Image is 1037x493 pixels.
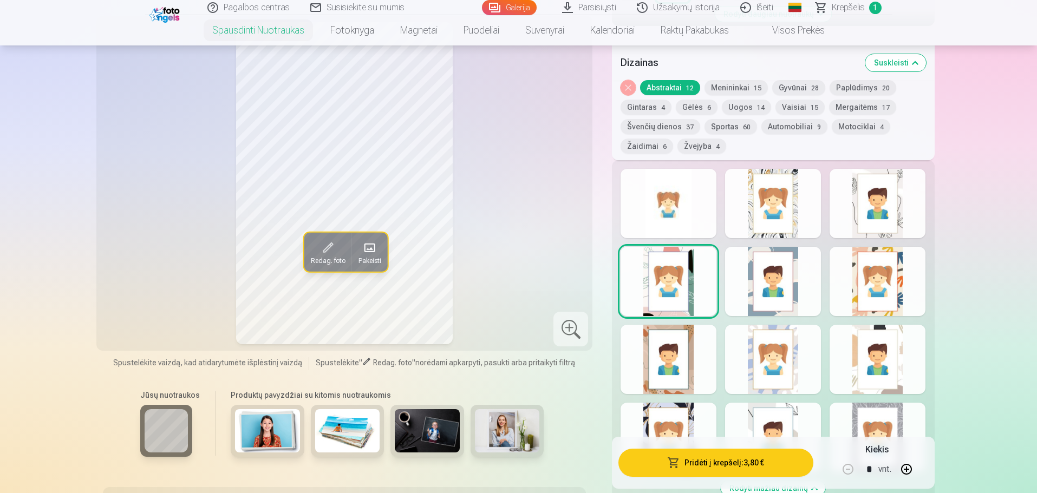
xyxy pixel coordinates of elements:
button: Žvejyba4 [677,139,726,154]
a: Visos prekės [742,15,838,45]
button: Motociklai4 [832,119,890,134]
a: Suvenyrai [512,15,577,45]
div: vnt. [878,456,891,482]
button: Vaisiai15 [775,100,825,115]
span: norėdami apkarpyti, pasukti arba pritaikyti filtrą [415,358,575,367]
button: Suskleisti [865,54,926,71]
a: Fotoknyga [317,15,387,45]
span: 60 [743,123,751,131]
button: Redag. foto [304,233,351,272]
button: Uogos14 [722,100,771,115]
h6: Produktų pavyzdžiai su kitomis nuotraukomis [226,390,548,400]
span: 15 [754,84,761,92]
a: Kalendoriai [577,15,648,45]
span: 4 [716,143,720,150]
button: Gyvūnai28 [772,80,825,95]
a: Magnetai [387,15,451,45]
span: Spustelėkite vaizdą, kad atidarytumėte išplėstinį vaizdą [113,357,302,368]
button: Gėlės6 [676,100,718,115]
span: 6 [707,104,711,111]
button: Paplūdimys20 [830,80,896,95]
button: Abstraktai12 [640,80,700,95]
span: 12 [686,84,694,92]
span: Spustelėkite [316,358,359,367]
button: Švenčių dienos37 [621,119,700,134]
span: 37 [686,123,694,131]
span: Krepšelis [832,1,865,14]
button: Mergaitėms17 [829,100,896,115]
button: Pridėti į krepšelį:3,80 € [618,449,813,477]
span: Redag. foto [310,257,345,265]
button: Menininkai15 [705,80,768,95]
span: 4 [661,104,665,111]
span: " [359,358,362,367]
h6: Jūsų nuotraukos [140,390,200,400]
span: 20 [882,84,890,92]
span: " [412,358,415,367]
span: 4 [880,123,884,131]
span: 17 [882,104,890,111]
h5: Dizainas [621,55,856,70]
span: 15 [811,104,818,111]
span: 1 [869,2,882,14]
span: Pakeisti [358,257,381,265]
button: Sportas60 [705,119,757,134]
span: 14 [757,104,765,111]
img: /fa2 [149,4,182,23]
button: Pakeisti [351,233,387,272]
span: 9 [817,123,821,131]
a: Puodeliai [451,15,512,45]
a: Raktų pakabukas [648,15,742,45]
button: Gintaras4 [621,100,671,115]
button: Automobiliai9 [761,119,827,134]
button: Žaidimai6 [621,139,673,154]
span: Redag. foto [373,358,412,367]
a: Spausdinti nuotraukas [199,15,317,45]
span: 28 [811,84,819,92]
span: 6 [663,143,667,150]
h5: Kiekis [865,443,889,456]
